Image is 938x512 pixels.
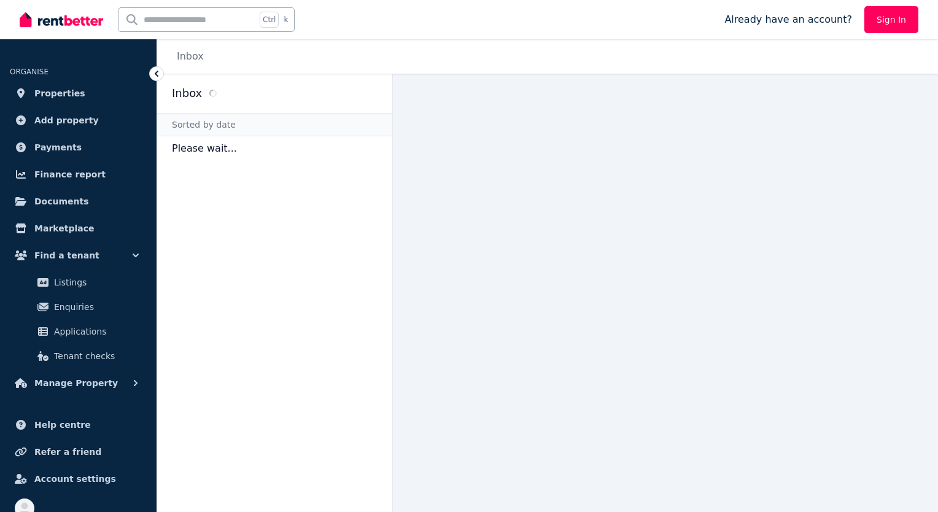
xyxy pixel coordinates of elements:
span: Finance report [34,167,106,182]
a: Documents [10,189,147,214]
button: Find a tenant [10,243,147,268]
span: ORGANISE [10,68,48,76]
nav: Breadcrumb [157,39,219,74]
a: Account settings [10,467,147,491]
a: Add property [10,108,147,133]
a: Tenant checks [15,344,142,368]
div: Sorted by date [157,113,392,136]
a: Inbox [177,50,204,62]
a: Help centre [10,413,147,437]
span: Already have an account? [724,12,852,27]
h2: Inbox [172,85,202,102]
span: Tenant checks [54,349,137,363]
a: Enquiries [15,295,142,319]
span: Marketplace [34,221,94,236]
p: Please wait... [157,136,392,161]
a: Finance report [10,162,147,187]
span: Documents [34,194,89,209]
span: Applications [54,324,137,339]
span: Find a tenant [34,248,99,263]
span: Ctrl [260,12,279,28]
a: Payments [10,135,147,160]
a: Properties [10,81,147,106]
span: Listings [54,275,137,290]
span: Add property [34,113,99,128]
span: Refer a friend [34,444,101,459]
a: Sign In [864,6,918,33]
a: Applications [15,319,142,344]
a: Refer a friend [10,440,147,464]
span: Payments [34,140,82,155]
span: k [284,15,288,25]
a: Marketplace [10,216,147,241]
a: Listings [15,270,142,295]
span: Help centre [34,417,91,432]
span: Properties [34,86,85,101]
span: Enquiries [54,300,137,314]
span: Account settings [34,471,116,486]
img: RentBetter [20,10,103,29]
button: Manage Property [10,371,147,395]
span: Manage Property [34,376,118,390]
